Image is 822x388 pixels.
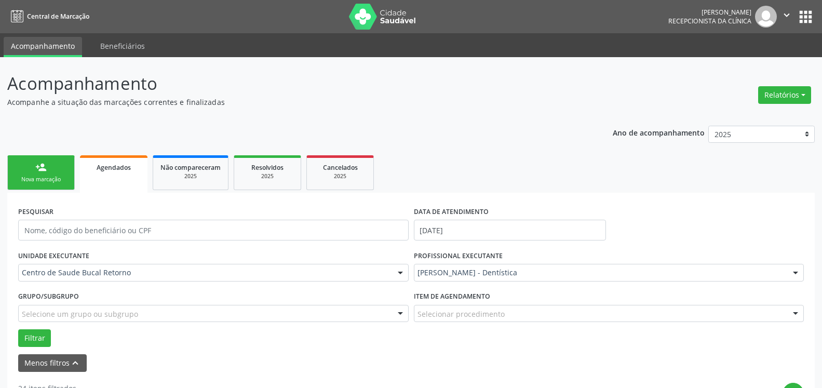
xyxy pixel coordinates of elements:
button: Relatórios [758,86,811,104]
span: Recepcionista da clínica [668,17,751,25]
button: apps [797,8,815,26]
p: Ano de acompanhamento [613,126,705,139]
label: UNIDADE EXECUTANTE [18,248,89,264]
div: Nova marcação [15,176,67,183]
button: Filtrar [18,329,51,347]
i: keyboard_arrow_up [70,357,81,369]
p: Acompanhe a situação das marcações correntes e finalizadas [7,97,573,108]
div: person_add [35,162,47,173]
a: Central de Marcação [7,8,89,25]
span: [PERSON_NAME] - Dentística [417,267,783,278]
p: Acompanhamento [7,71,573,97]
img: img [755,6,777,28]
span: Cancelados [323,163,358,172]
span: Resolvidos [251,163,284,172]
label: DATA DE ATENDIMENTO [414,204,489,220]
button: Menos filtroskeyboard_arrow_up [18,354,87,372]
label: PESQUISAR [18,204,53,220]
div: 2025 [314,172,366,180]
button:  [777,6,797,28]
span: Central de Marcação [27,12,89,21]
span: Selecionar procedimento [417,309,505,319]
div: [PERSON_NAME] [668,8,751,17]
a: Acompanhamento [4,37,82,57]
i:  [781,9,792,21]
span: Centro de Saude Bucal Retorno [22,267,387,278]
label: Grupo/Subgrupo [18,289,79,305]
div: 2025 [160,172,221,180]
span: Não compareceram [160,163,221,172]
span: Selecione um grupo ou subgrupo [22,309,138,319]
label: PROFISSIONAL EXECUTANTE [414,248,503,264]
div: 2025 [241,172,293,180]
label: Item de agendamento [414,289,490,305]
input: Nome, código do beneficiário ou CPF [18,220,409,240]
span: Agendados [97,163,131,172]
a: Beneficiários [93,37,152,55]
input: Selecione um intervalo [414,220,607,240]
